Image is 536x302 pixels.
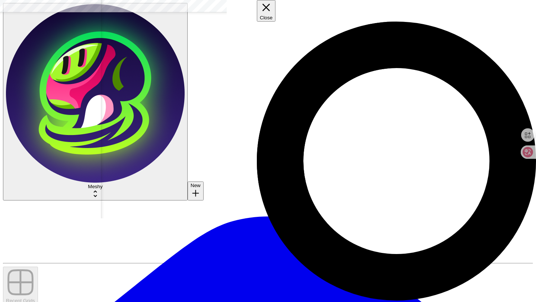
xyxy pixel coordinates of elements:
[6,4,185,183] img: Meshy Logo
[188,181,204,200] button: New
[88,184,102,189] span: Meshy
[260,15,272,20] span: Close
[191,183,201,188] span: New
[3,3,188,200] button: Workspace: Meshy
